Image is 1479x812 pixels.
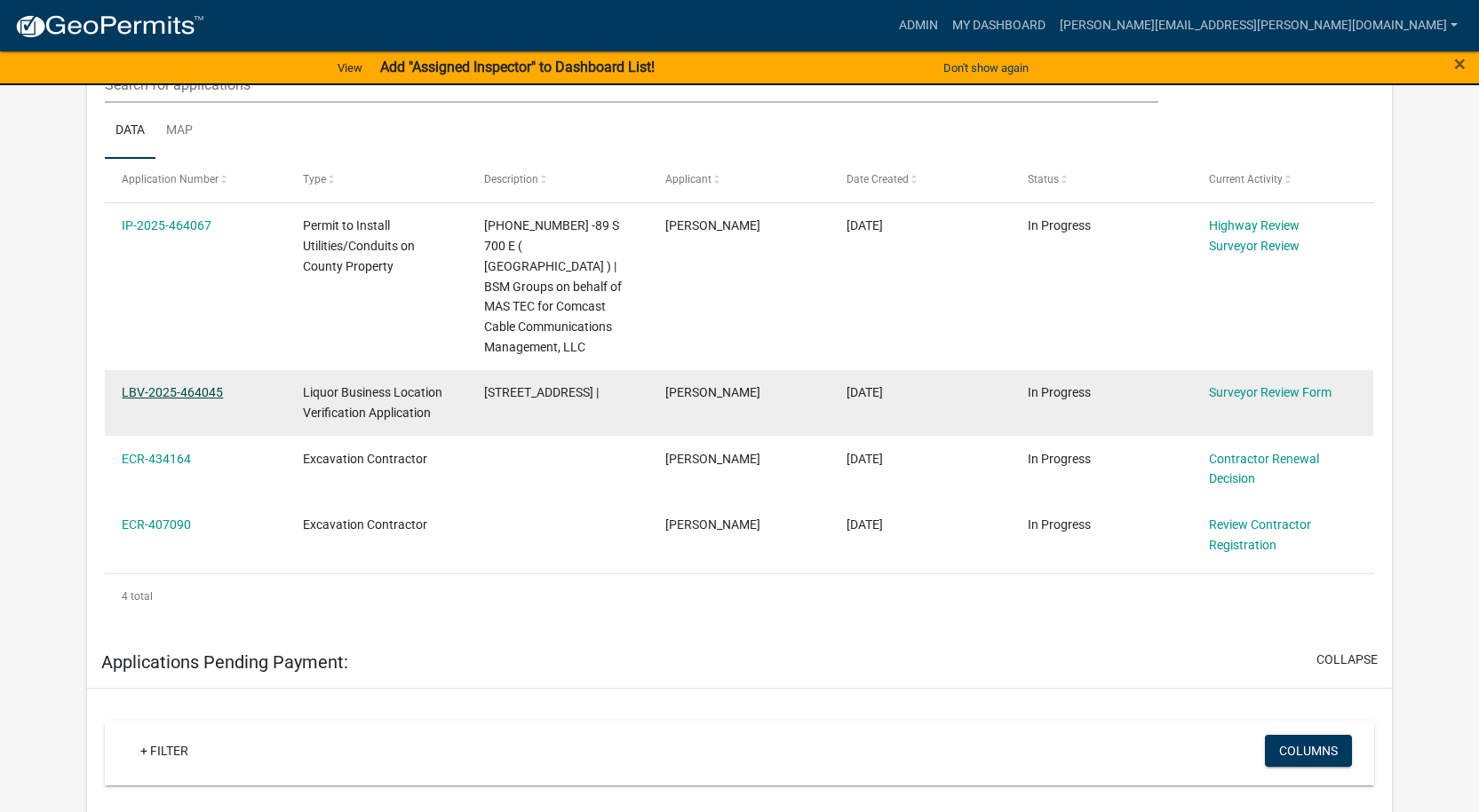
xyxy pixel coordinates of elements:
span: Applicant [665,173,712,185]
datatable-header-cell: Type [286,159,467,201]
span: × [1454,51,1466,76]
button: Don't show again [936,53,1036,83]
span: Application Number [122,173,219,185]
a: ECR-407090 [122,517,191,532]
datatable-header-cell: Application Number [105,159,286,201]
span: Date Created [847,173,909,185]
a: Contractor Renewal Decision [1209,452,1319,486]
a: [PERSON_NAME][EMAIL_ADDRESS][PERSON_NAME][DOMAIN_NAME] [1053,9,1465,43]
a: LBV-2025-464045 [122,385,223,399]
span: In Progress [1028,218,1091,233]
button: collapse [1316,650,1378,669]
span: Type [303,173,326,185]
button: Columns [1265,735,1352,767]
a: IP-2025-464067 [122,218,211,233]
a: + Filter [126,735,203,767]
a: View [330,53,370,83]
strong: Add "Assigned Inspector" to Dashboard List! [380,59,655,75]
span: 04/16/2025 [847,517,883,532]
span: In Progress [1028,385,1091,399]
a: Admin [892,9,945,43]
span: Mark Webb [665,385,760,399]
button: Close [1454,53,1466,75]
datatable-header-cell: Date Created [830,159,1011,201]
a: Surveyor Review [1209,239,1300,253]
span: 25-01355-01 -89 S 700 E ( Greentown ) | BSM Groups on behalf of MAS TEC for Comcast Cable Communi... [484,218,622,354]
a: Map [155,103,203,160]
span: Status [1028,173,1059,185]
datatable-header-cell: Description [467,159,648,201]
span: 06/11/2025 [847,452,883,466]
a: Surveyor Review Form [1209,385,1332,399]
span: Janet B Perez - NIPSCO [665,452,760,466]
span: In Progress [1028,452,1091,466]
a: My Dashboard [945,9,1053,43]
span: 08/14/2025 [847,218,883,233]
a: ECR-434164 [122,452,191,466]
datatable-header-cell: Status [1011,159,1192,201]
a: Data [105,103,155,160]
span: Description [484,173,538,185]
span: Permit to Install Utilities/Conduits on County Property [303,218,415,273]
span: 08/14/2025 [847,385,883,399]
span: Current Activity [1209,173,1283,185]
span: 219 W Jefferson St, Kokomo, IN 46901 | [484,385,599,399]
div: 4 total [105,574,1374,619]
span: Liquor Business Location Verification Application [303,385,442,420]
datatable-header-cell: Applicant [648,159,830,201]
h5: Applications Pending Payment: [101,651,348,673]
span: In Progress [1028,517,1091,532]
span: Tyler Vincent [665,517,760,532]
span: Excavation Contractor [303,517,427,532]
datatable-header-cell: Current Activity [1192,159,1373,201]
span: Kevin Maxwell [665,218,760,233]
a: Review Contractor Registration [1209,517,1311,552]
a: Highway Review [1209,218,1300,233]
span: Excavation Contractor [303,452,427,466]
